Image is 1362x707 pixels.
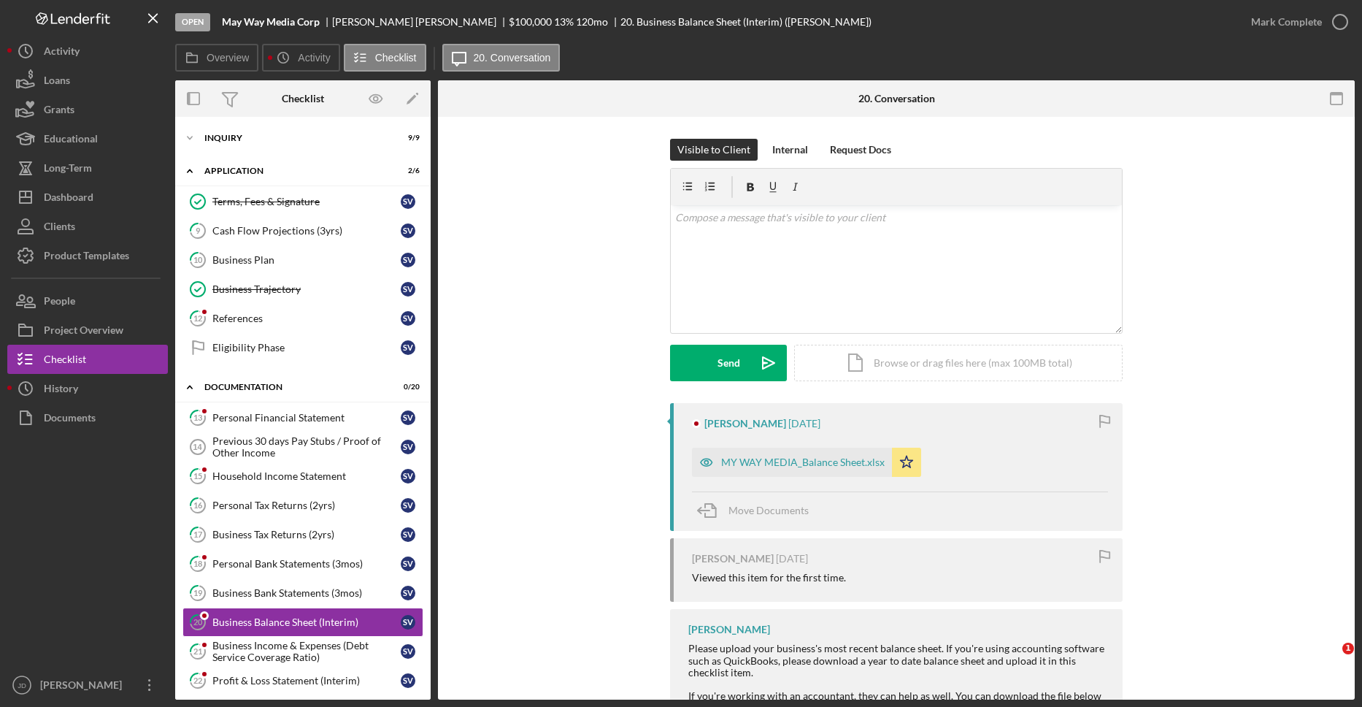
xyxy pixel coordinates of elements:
[182,578,423,608] a: 19Business Bank Statements (3mos)SV
[692,448,921,477] button: MY WAY MEDIA_Balance Sheet.xlsx
[401,194,415,209] div: S V
[401,586,415,600] div: S V
[182,333,423,362] a: Eligibility PhaseSV
[193,500,203,510] tspan: 16
[721,456,885,468] div: MY WAY MEDIA_Balance Sheet.xlsx
[212,254,401,266] div: Business Plan
[212,225,401,237] div: Cash Flow Projections (3yrs)
[182,304,423,333] a: 12ReferencesSV
[44,345,86,378] div: Checklist
[401,615,415,630] div: S V
[393,383,420,391] div: 0 / 20
[620,16,872,28] div: 20. Business Balance Sheet (Interim) ([PERSON_NAME])
[298,52,330,64] label: Activity
[401,469,415,484] div: S V
[401,410,415,425] div: S V
[182,608,423,637] a: 20Business Balance Sheet (Interim)SV
[193,676,202,685] tspan: 22
[212,558,401,570] div: Personal Bank Statements (3mos)
[44,403,96,436] div: Documents
[222,16,320,28] b: May Way Media Corp
[175,44,258,72] button: Overview
[182,187,423,216] a: Terms, Fees & SignatureSV
[36,670,131,703] div: [PERSON_NAME]
[193,530,203,539] tspan: 17
[193,617,203,627] tspan: 20
[332,16,509,28] div: [PERSON_NAME] [PERSON_NAME]
[182,245,423,275] a: 10Business PlanSV
[830,139,891,161] div: Request Docs
[212,500,401,511] div: Personal Tax Returns (2yrs)
[554,16,574,28] div: 13 %
[44,183,93,215] div: Dashboard
[401,527,415,542] div: S V
[182,216,423,245] a: 9Cash Flow Projections (3yrs)SV
[401,498,415,513] div: S V
[7,153,168,183] button: Long-Term
[7,241,168,270] a: Product Templates
[7,124,168,153] a: Educational
[193,443,202,451] tspan: 14
[7,183,168,212] button: Dashboard
[182,491,423,520] a: 16Personal Tax Returns (2yrs)SV
[7,403,168,432] a: Documents
[7,670,168,700] button: JD[PERSON_NAME]
[401,440,415,454] div: S V
[401,673,415,688] div: S V
[858,93,935,104] div: 20. Conversation
[401,644,415,659] div: S V
[44,374,78,407] div: History
[7,37,168,66] button: Activity
[393,134,420,142] div: 9 / 9
[212,529,401,540] div: Business Tax Returns (2yrs)
[576,16,608,28] div: 120 mo
[182,520,423,549] a: 17Business Tax Returns (2yrs)SV
[196,226,201,235] tspan: 9
[1251,7,1322,37] div: Mark Complete
[7,345,168,374] button: Checklist
[765,139,815,161] button: Internal
[212,342,401,353] div: Eligibility Phase
[692,572,846,584] div: Viewed this item for the first time.
[182,403,423,432] a: 13Personal Financial StatementSV
[677,139,750,161] div: Visible to Client
[401,223,415,238] div: S V
[688,624,770,635] div: [PERSON_NAME]
[182,462,423,491] a: 15Household Income StatementSV
[670,139,758,161] button: Visible to Client
[823,139,899,161] button: Request Docs
[7,212,168,241] button: Clients
[44,124,98,157] div: Educational
[7,66,168,95] a: Loans
[704,418,786,429] div: [PERSON_NAME]
[193,413,202,422] tspan: 13
[212,675,401,687] div: Profit & Loss Statement (Interim)
[670,345,787,381] button: Send
[182,275,423,304] a: Business TrajectorySV
[262,44,339,72] button: Activity
[193,588,203,597] tspan: 19
[393,167,420,175] div: 2 / 6
[212,435,401,459] div: Previous 30 days Pay Stubs / Proof of Other Income
[44,286,75,319] div: People
[1342,643,1354,654] span: 1
[282,93,324,104] div: Checklist
[7,316,168,345] a: Project Overview
[44,316,123,348] div: Project Overview
[509,15,552,28] span: $100,000
[401,557,415,571] div: S V
[212,587,401,599] div: Business Bank Statements (3mos)
[182,432,423,462] a: 14Previous 30 days Pay Stubs / Proof of Other IncomeSV
[375,52,417,64] label: Checklist
[788,418,820,429] time: 2025-09-25 00:43
[401,311,415,326] div: S V
[7,286,168,316] a: People
[728,504,809,516] span: Move Documents
[7,95,168,124] button: Grants
[44,95,74,128] div: Grants
[7,374,168,403] button: History
[212,283,401,295] div: Business Trajectory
